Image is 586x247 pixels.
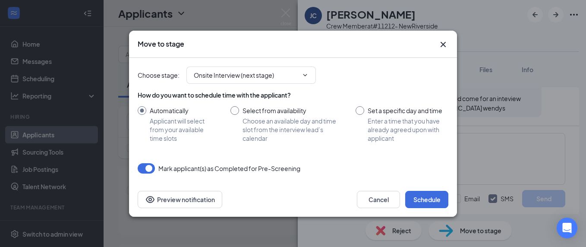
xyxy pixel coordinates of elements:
div: Open Intercom Messenger [557,218,577,238]
button: Cancel [357,191,400,208]
span: Mark applicant(s) as Completed for Pre-Screening [158,163,300,174]
svg: ChevronDown [302,72,309,79]
svg: Cross [438,39,448,50]
h3: Move to stage [138,39,184,49]
button: Schedule [405,191,448,208]
button: Close [438,39,448,50]
svg: Eye [145,194,155,205]
div: How do you want to schedule time with the applicant? [138,91,448,99]
button: Preview notificationEye [138,191,222,208]
span: Choose stage : [138,70,180,80]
